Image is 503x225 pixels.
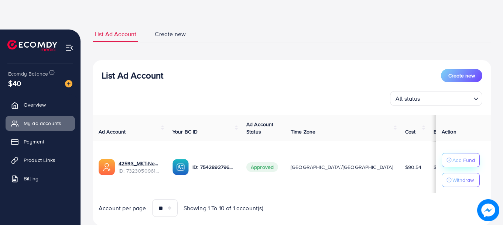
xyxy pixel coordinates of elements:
[405,163,422,171] span: $90.54
[405,128,416,135] span: Cost
[155,30,186,38] span: Create new
[172,128,198,135] span: Your BC ID
[452,156,475,165] p: Add Fund
[6,153,75,167] a: Product Links
[291,163,393,171] span: [GEOGRAPHIC_DATA]/[GEOGRAPHIC_DATA]
[6,97,75,112] a: Overview
[441,69,482,82] button: Create new
[99,159,115,175] img: ic-ads-acc.e4c84228.svg
[6,116,75,131] a: My ad accounts
[8,78,21,89] span: $40
[394,93,422,104] span: All status
[8,70,48,77] span: Ecomdy Balance
[65,44,73,52] img: menu
[102,70,163,81] h3: List Ad Account
[477,199,499,221] img: image
[24,101,46,108] span: Overview
[99,204,146,212] span: Account per page
[24,138,44,145] span: Payment
[448,72,475,79] span: Create new
[192,163,235,172] p: ID: 7542892796370649089
[172,159,189,175] img: ic-ba-acc.ded83a64.svg
[65,80,72,87] img: image
[442,128,456,135] span: Action
[119,160,161,175] div: <span class='underline'>42593_MKT-New_1705030690861</span></br>7323050961424007170
[99,128,126,135] span: Ad Account
[390,91,482,106] div: Search for option
[246,121,274,135] span: Ad Account Status
[24,120,61,127] span: My ad accounts
[422,92,471,104] input: Search for option
[184,204,264,212] span: Showing 1 To 10 of 1 account(s)
[24,175,38,182] span: Billing
[119,160,161,167] a: 42593_MKT-New_1705030690861
[24,156,55,164] span: Product Links
[119,167,161,174] span: ID: 7323050961424007170
[291,128,315,135] span: Time Zone
[452,176,474,184] p: Withdraw
[442,173,480,187] button: Withdraw
[7,40,57,51] img: logo
[95,30,136,38] span: List Ad Account
[442,153,480,167] button: Add Fund
[6,171,75,186] a: Billing
[6,134,75,149] a: Payment
[246,162,278,172] span: Approved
